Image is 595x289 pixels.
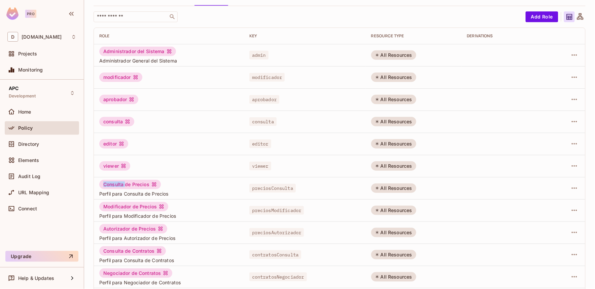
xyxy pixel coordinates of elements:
button: Add Role [526,11,558,22]
div: All Resources [371,228,416,237]
span: Home [18,109,31,115]
span: Perfil para Autorizador de Precios [99,235,239,241]
div: Key [249,33,360,39]
span: Administrador General del Sistema [99,57,239,64]
span: D [7,32,18,42]
span: preciosConsulta [249,184,296,193]
span: Monitoring [18,67,43,73]
span: Perfil para Consulta de Contratos [99,257,239,263]
div: Modificador de Precios [99,202,168,211]
div: Consulta de Contratos [99,246,166,256]
span: Development [9,93,36,99]
div: Derivations [467,33,543,39]
div: All Resources [371,95,416,104]
span: editor [249,139,271,148]
div: RESOURCE TYPE [371,33,456,39]
span: Audit Log [18,174,40,179]
span: preciosAutorizador [249,228,304,237]
div: Pro [25,10,36,18]
span: Policy [18,125,33,131]
span: Perfil para Modificador de Precios [99,213,239,219]
span: Workspace: deacero.com [22,34,62,40]
div: Administrador del Sistema [99,47,176,56]
div: Negociador de Contratos [99,269,172,278]
span: APC [9,86,19,91]
div: consulta [99,117,134,126]
span: Help & Updates [18,276,54,281]
span: Perfil para Consulta de Precios [99,191,239,197]
div: aprobador [99,95,138,104]
div: Autorizador de Precios [99,224,167,234]
div: All Resources [371,161,416,171]
div: All Resources [371,272,416,282]
span: Projects [18,51,37,56]
span: URL Mapping [18,190,49,195]
div: All Resources [371,183,416,193]
span: Connect [18,206,37,211]
div: editor [99,139,128,149]
span: admin [249,51,269,59]
div: All Resources [371,206,416,215]
span: contratosNegociador [249,273,307,281]
span: viewer [249,162,271,170]
img: SReyMgAAAABJRU5ErkJggg== [6,7,19,20]
span: consulta [249,117,277,126]
button: Upgrade [5,251,78,262]
div: All Resources [371,250,416,259]
span: Directory [18,141,39,147]
span: modificador [249,73,285,82]
span: contratosConsulta [249,250,302,259]
span: aprobador [249,95,279,104]
div: All Resources [371,117,416,126]
div: Role [99,33,239,39]
span: Perfil para Negociador de Contratos [99,279,239,286]
div: viewer [99,161,130,171]
div: All Resources [371,50,416,60]
div: All Resources [371,139,416,149]
span: Elements [18,158,39,163]
div: modificador [99,73,142,82]
div: Consulta de Precios [99,180,161,189]
span: preciosModificador [249,206,304,215]
div: All Resources [371,73,416,82]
